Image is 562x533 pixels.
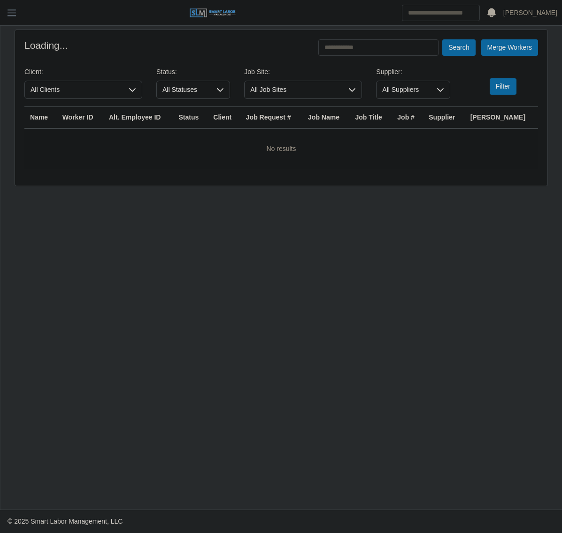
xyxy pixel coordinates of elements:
h4: Loading... [24,39,68,51]
span: All Clients [25,81,123,98]
span: All Job Sites [245,81,343,98]
label: Client: [24,67,43,77]
input: Search [402,5,480,21]
th: Job Request # [240,107,302,129]
th: Alt. Employee ID [103,107,173,129]
td: No results [24,128,538,169]
img: SLM Logo [189,8,236,18]
th: [PERSON_NAME] [465,107,538,129]
th: Supplier [423,107,464,129]
a: [PERSON_NAME] [503,8,557,18]
th: Worker ID [57,107,103,129]
label: Status: [156,67,177,77]
th: Name [24,107,57,129]
span: All Suppliers [377,81,431,98]
th: Job # [392,107,423,129]
label: Job Site: [244,67,269,77]
button: Filter [490,78,516,95]
th: Status [173,107,208,129]
button: Search [442,39,475,56]
th: Job Name [302,107,349,129]
label: Supplier: [376,67,402,77]
span: © 2025 Smart Labor Management, LLC [8,518,123,525]
th: Client [208,107,240,129]
th: Job Title [350,107,392,129]
button: Merge Workers [481,39,538,56]
span: All Statuses [157,81,211,98]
